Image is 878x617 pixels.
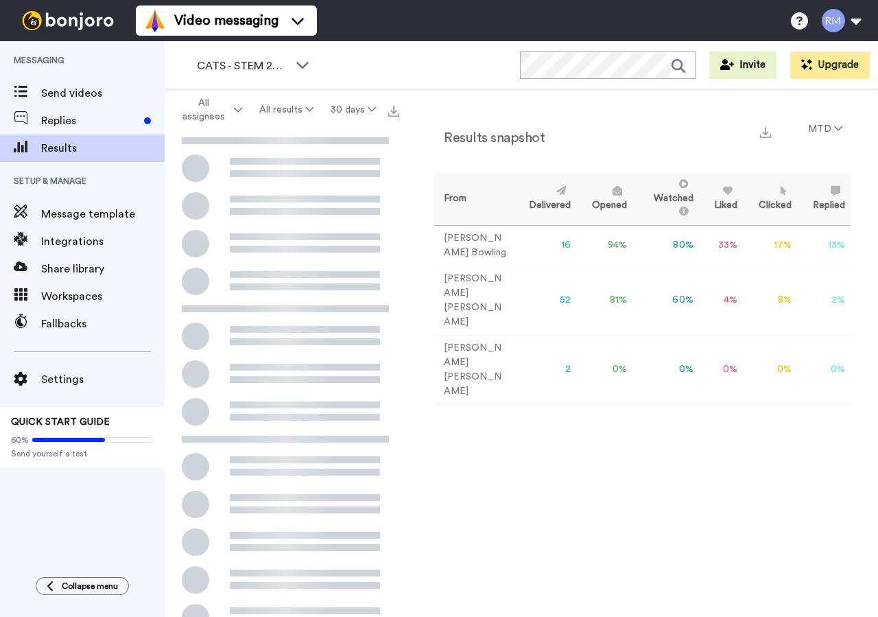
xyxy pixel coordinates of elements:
th: Opened [576,173,632,225]
img: export.svg [760,127,771,138]
td: 8 % [743,266,797,335]
td: 0 % [632,335,699,404]
span: Results [41,140,165,156]
span: Send videos [41,85,165,102]
td: 0 % [743,335,797,404]
span: Share library [41,261,165,277]
img: export.svg [388,106,399,117]
span: Message template [41,206,165,222]
th: Replied [797,173,851,225]
span: Workspaces [41,288,165,305]
button: Export a summary of each team member’s results that match this filter now. [756,121,775,141]
td: 2 % [797,266,851,335]
span: 60% [11,434,29,445]
th: Clicked [743,173,797,225]
button: Export all results that match these filters now. [384,100,403,120]
span: Collapse menu [62,581,118,592]
button: Upgrade [790,51,870,79]
td: 4 % [699,266,744,335]
td: [PERSON_NAME] [PERSON_NAME] [434,266,514,335]
button: Invite [709,51,776,79]
td: 94 % [576,225,632,266]
span: CATS - STEM 2025 [197,58,289,74]
td: 0 % [576,335,632,404]
td: 0 % [797,335,851,404]
td: [PERSON_NAME] [PERSON_NAME] [434,335,514,404]
td: 33 % [699,225,744,266]
td: 17 % [743,225,797,266]
td: 2 [514,335,577,404]
th: From [434,173,514,225]
button: All assignees [167,91,251,129]
button: All results [251,97,322,122]
span: Replies [41,113,139,129]
span: Fallbacks [41,316,165,332]
th: Watched [632,173,699,225]
h2: Results snapshot [434,130,545,145]
span: Video messaging [174,11,278,30]
td: 81 % [576,266,632,335]
th: Liked [699,173,744,225]
span: All assignees [176,96,231,124]
td: 13 % [797,225,851,266]
button: Collapse menu [36,577,129,595]
button: 30 days [322,97,384,122]
td: 16 [514,225,577,266]
button: MTD [800,117,851,141]
td: 52 [514,266,577,335]
td: 60 % [632,266,699,335]
th: Delivered [514,173,577,225]
td: 0 % [699,335,744,404]
img: vm-color.svg [144,10,166,32]
img: bj-logo-header-white.svg [16,11,119,30]
span: Send yourself a test [11,448,154,459]
span: Settings [41,371,165,388]
span: QUICK START GUIDE [11,417,110,427]
span: Integrations [41,233,165,250]
td: [PERSON_NAME] Bowling [434,225,514,266]
td: 80 % [632,225,699,266]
